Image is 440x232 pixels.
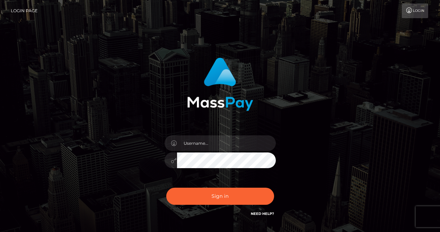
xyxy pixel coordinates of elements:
a: Login Page [11,3,38,18]
a: Need Help? [251,211,274,216]
input: Username... [177,135,276,151]
button: Sign in [166,188,274,205]
img: MassPay Login [187,58,253,111]
a: Login [402,3,428,18]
